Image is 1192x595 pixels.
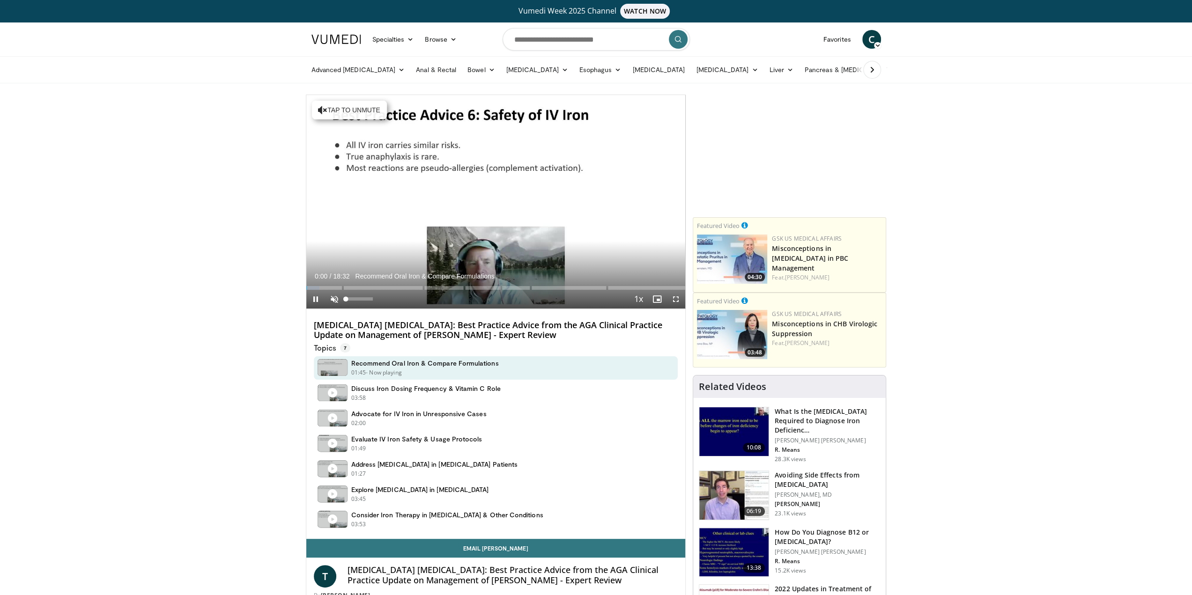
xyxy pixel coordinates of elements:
h4: Explore [MEDICAL_DATA] in [MEDICAL_DATA] [351,485,489,494]
a: [PERSON_NAME] [785,339,829,347]
p: 01:27 [351,470,366,478]
a: Esophagus [574,60,627,79]
h4: [MEDICAL_DATA] [MEDICAL_DATA]: Best Practice Advice from the AGA Clinical Practice Update on Mana... [314,320,678,340]
h4: Discuss Iron Dosing Frequency & Vitamin C Role [351,384,501,393]
span: 04:30 [745,273,765,281]
img: 172d2151-0bab-4046-8dbc-7c25e5ef1d9f.150x105_q85_crop-smart_upscale.jpg [699,528,769,577]
div: Feat. [772,273,882,282]
a: Advanced [MEDICAL_DATA] [306,60,411,79]
h4: Consider Iron Therapy in [MEDICAL_DATA] & Other Conditions [351,511,543,519]
p: [PERSON_NAME], MD [775,491,880,499]
p: [PERSON_NAME] [PERSON_NAME] [775,548,880,556]
button: Unmute [325,290,344,309]
span: 7 [340,343,350,353]
h4: Evaluate IV Iron Safety & Usage Protocols [351,435,482,443]
a: [MEDICAL_DATA] [627,60,690,79]
a: 13:38 How Do You Diagnose B12 or [MEDICAL_DATA]? [PERSON_NAME] [PERSON_NAME] R. Means 15.2K views [699,528,880,577]
a: Misconceptions in CHB Virologic Suppression [772,319,877,338]
a: [MEDICAL_DATA] [690,60,763,79]
h4: Related Videos [699,381,766,392]
a: 10:08 What Is the [MEDICAL_DATA] Required to Diagnose Iron Deficienc… [PERSON_NAME] [PERSON_NAME]... [699,407,880,463]
a: GSK US Medical Affairs [772,235,842,242]
p: 03:53 [351,520,366,529]
a: 04:30 [697,235,767,284]
span: 06:19 [743,507,765,516]
small: Featured Video [697,297,740,305]
h3: How Do You Diagnose B12 or [MEDICAL_DATA]? [775,528,880,546]
h4: Advocate for IV Iron in Unresponsive Cases [351,410,487,418]
span: 0:00 [315,272,327,280]
span: 18:32 [333,272,349,280]
a: C [862,30,881,49]
img: 59d1e413-5879-4b2e-8b0a-b35c7ac1ec20.jpg.150x105_q85_crop-smart_upscale.jpg [697,310,767,359]
p: 03:45 [351,495,366,503]
input: Search topics, interventions [503,28,690,51]
button: Playback Rate [629,290,648,309]
p: R. Means [775,558,880,565]
span: / [330,272,332,280]
img: 6f9900f7-f6e7-4fd7-bcbb-2a1dc7b7d476.150x105_q85_crop-smart_upscale.jpg [699,471,769,520]
p: [PERSON_NAME] [PERSON_NAME] [775,437,880,444]
button: Enable picture-in-picture mode [648,290,666,309]
button: Fullscreen [666,290,685,309]
h3: Avoiding Side Effects from [MEDICAL_DATA] [775,470,880,489]
p: 03:58 [351,394,366,402]
span: 10:08 [743,443,765,452]
button: Tap to unmute [312,101,387,119]
a: Email [PERSON_NAME] [306,539,686,558]
p: 01:45 [351,368,366,377]
img: VuMedi Logo [311,35,361,44]
video-js: Video Player [306,95,686,309]
p: Topics [314,343,350,353]
p: [PERSON_NAME] [775,500,880,508]
img: 15adaf35-b496-4260-9f93-ea8e29d3ece7.150x105_q85_crop-smart_upscale.jpg [699,407,769,456]
iframe: Advertisement [719,95,860,212]
a: T [314,565,336,588]
p: 23.1K views [775,510,806,517]
a: 03:48 [697,310,767,359]
div: Progress Bar [306,286,686,290]
a: [MEDICAL_DATA] [501,60,574,79]
a: Pancreas & [MEDICAL_DATA] [799,60,909,79]
img: aa8aa058-1558-4842-8c0c-0d4d7a40e65d.jpg.150x105_q85_crop-smart_upscale.jpg [697,235,767,284]
a: [PERSON_NAME] [785,273,829,281]
a: Vumedi Week 2025 ChannelWATCH NOW [313,4,880,19]
a: GSK US Medical Affairs [772,310,842,318]
span: WATCH NOW [620,4,670,19]
span: 03:48 [745,348,765,357]
div: Feat. [772,339,882,347]
p: R. Means [775,446,880,454]
div: Volume Level [346,297,373,301]
p: 02:00 [351,419,366,427]
span: Recommend Oral Iron & Compare Formulations [355,272,494,280]
p: 28.3K views [775,455,806,463]
button: Pause [306,290,325,309]
a: Bowel [462,60,500,79]
a: Misconceptions in [MEDICAL_DATA] in PBC Management [772,244,848,272]
h3: What Is the [MEDICAL_DATA] Required to Diagnose Iron Deficienc… [775,407,880,435]
p: - Now playing [366,368,402,377]
a: Specialties [367,30,420,49]
a: 06:19 Avoiding Side Effects from [MEDICAL_DATA] [PERSON_NAME], MD [PERSON_NAME] 23.1K views [699,470,880,520]
a: Browse [419,30,462,49]
a: Liver [763,60,799,79]
h4: Recommend Oral Iron & Compare Formulations [351,359,499,367]
span: 13:38 [743,563,765,573]
h4: Address [MEDICAL_DATA] in [MEDICAL_DATA] Patients [351,460,518,469]
h4: [MEDICAL_DATA] [MEDICAL_DATA]: Best Practice Advice from the AGA Clinical Practice Update on Mana... [348,565,678,585]
a: Anal & Rectal [410,60,462,79]
p: 15.2K views [775,567,806,574]
a: Favorites [818,30,857,49]
p: 01:49 [351,444,366,453]
small: Featured Video [697,221,740,230]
